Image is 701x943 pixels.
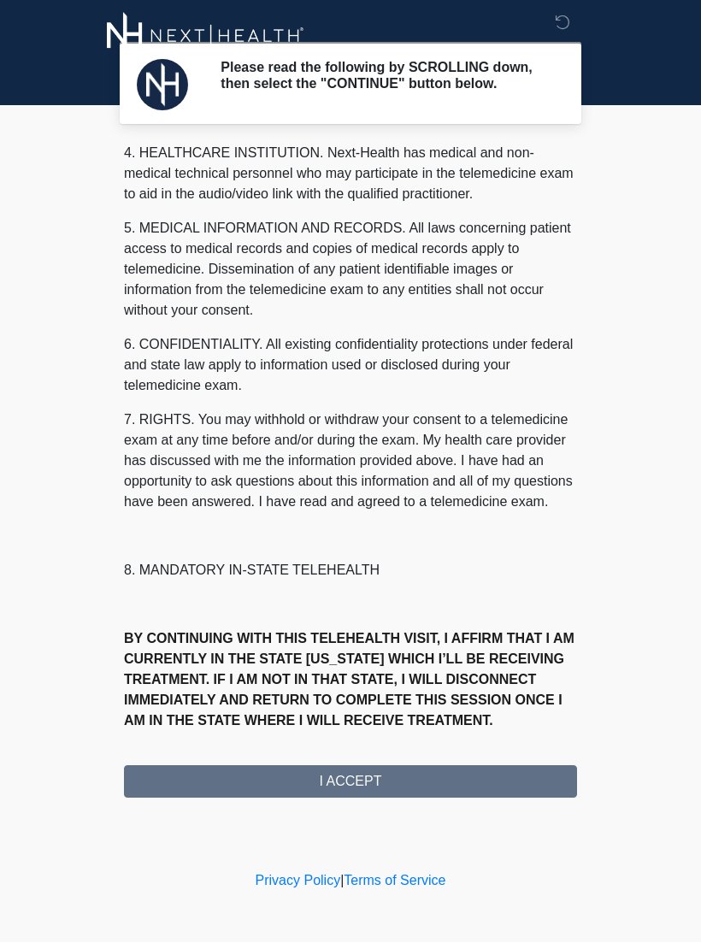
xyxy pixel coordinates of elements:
[124,144,577,205] p: 4. HEALTHCARE INSTITUTION. Next-Health has medical and non-medical technical personnel who may pa...
[137,60,188,111] img: Agent Avatar
[124,561,577,581] p: 8. MANDATORY IN-STATE TELEHEALTH
[124,632,574,728] strong: BY CONTINUING WITH THIS TELEHEALTH VISIT, I AFFIRM THAT I AM CURRENTLY IN THE STATE [US_STATE] WH...
[124,219,577,321] p: 5. MEDICAL INFORMATION AND RECORDS. All laws concerning patient access to medical records and cop...
[344,874,445,888] a: Terms of Service
[124,335,577,397] p: 6. CONFIDENTIALITY. All existing confidentiality protections under federal and state law apply to...
[340,874,344,888] a: |
[221,60,551,92] h2: Please read the following by SCROLLING down, then select the "CONTINUE" button below.
[256,874,341,888] a: Privacy Policy
[107,13,304,60] img: Next-Health Logo
[124,410,577,513] p: 7. RIGHTS. You may withhold or withdraw your consent to a telemedicine exam at any time before an...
